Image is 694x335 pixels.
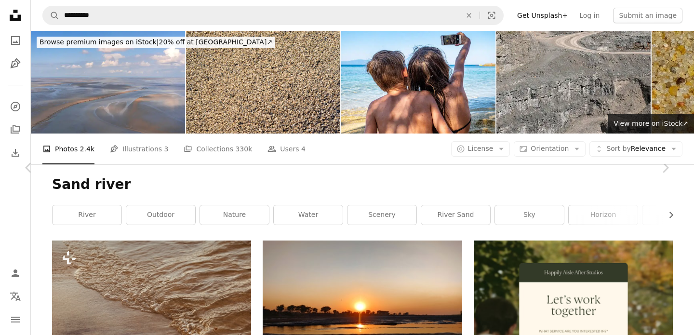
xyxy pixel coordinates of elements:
a: sky [495,205,564,225]
a: Explore [6,97,25,116]
span: 330k [235,144,252,154]
a: outdoor [126,205,195,225]
a: nature [200,205,269,225]
img: Aerial over coastal marshes at low tide, Normandie [31,31,185,134]
button: Search Unsplash [43,6,59,25]
span: 3 [164,144,169,154]
a: a close up of a beach with waves coming in [52,302,251,311]
a: river sand [421,205,490,225]
a: Next [636,121,694,214]
img: The river sand is coarse-grained. Small pebbles of river sand. Macrophotography of sand. [186,31,340,134]
form: Find visuals sitewide [42,6,504,25]
img: rock quarry [496,31,651,134]
button: Orientation [514,141,586,157]
button: scroll list to the right [662,205,673,225]
a: Log in [574,8,605,23]
a: Log in / Sign up [6,264,25,283]
span: Orientation [531,145,569,152]
button: Language [6,287,25,306]
span: Browse premium images on iStock | [40,38,159,46]
button: Submit an image [613,8,682,23]
button: License [451,141,510,157]
button: Clear [458,6,480,25]
button: Sort byRelevance [589,141,682,157]
span: View more on iStock ↗ [614,120,688,127]
a: scenery [347,205,416,225]
a: the sun is setting over a body of water [263,311,462,320]
a: river [53,205,121,225]
span: 20% off at [GEOGRAPHIC_DATA] ↗ [40,38,272,46]
button: Menu [6,310,25,329]
a: Collections [6,120,25,139]
a: View more on iStock↗ [608,114,694,134]
button: Visual search [480,6,503,25]
span: Relevance [606,144,666,154]
a: Illustrations 3 [110,134,168,164]
span: 4 [301,144,306,154]
a: Illustrations [6,54,25,73]
a: Photos [6,31,25,50]
a: Users 4 [267,134,306,164]
img: Rear view boy and girl photographing at the beach [341,31,495,134]
span: Sort by [606,145,630,152]
a: water [274,205,343,225]
a: Get Unsplash+ [511,8,574,23]
a: horizon [569,205,638,225]
a: Browse premium images on iStock|20% off at [GEOGRAPHIC_DATA]↗ [31,31,281,54]
a: Collections 330k [184,134,252,164]
h1: Sand river [52,176,673,193]
span: License [468,145,494,152]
